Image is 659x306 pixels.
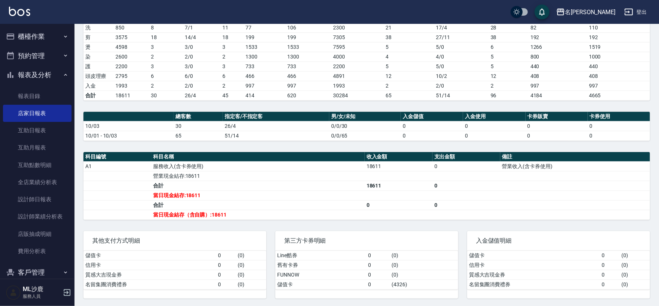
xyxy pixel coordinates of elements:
td: 服務收入(含卡券使用) [151,161,365,171]
td: 護 [83,61,114,71]
td: 儲值卡 [83,251,216,261]
td: 0 [366,260,390,270]
a: 互助點數明細 [3,157,72,174]
td: 10 / 2 [434,71,489,81]
td: 0 [366,251,390,261]
button: save [535,4,549,19]
a: 店家日報表 [3,105,72,122]
td: 0 [401,131,463,141]
td: 65 [384,91,434,100]
td: 414 [244,91,285,100]
td: 800 [529,52,587,61]
td: 30284 [332,91,384,100]
td: 剪 [83,32,114,42]
td: 28 [489,23,529,32]
td: 997 [587,81,650,91]
td: 0 [463,131,525,141]
td: 5 / 0 [434,42,489,52]
td: 信用卡 [83,260,216,270]
button: 客戶管理 [3,263,72,282]
div: 名[PERSON_NAME] [565,7,615,17]
td: A1 [83,161,151,171]
td: 3 / 0 [183,42,221,52]
td: 2 / 0 [183,81,221,91]
th: 收入金額 [365,152,433,162]
td: 燙 [83,42,114,52]
td: 18611 [365,161,433,171]
td: 質感大吉現金券 [467,270,600,280]
td: 77 [244,23,285,32]
td: ( 0 ) [390,270,458,280]
td: ( 0 ) [620,280,650,289]
td: 5 / 0 [434,61,489,71]
td: 2 [149,81,183,91]
td: 38 [384,32,434,42]
td: 0 [216,270,236,280]
td: ( 0 ) [390,251,458,261]
td: 2 / 0 [434,81,489,91]
table: a dense table [83,251,266,290]
th: 科目編號 [83,152,151,162]
td: 27 / 11 [434,32,489,42]
td: 3 [221,61,244,71]
td: 合計 [151,181,365,190]
td: 0 [433,161,500,171]
td: 4000 [332,52,384,61]
th: 男/女/未知 [329,112,401,122]
td: 733 [285,61,332,71]
th: 入金儲值 [401,112,463,122]
td: 1300 [244,52,285,61]
td: 199 [244,32,285,42]
th: 入金使用 [463,112,525,122]
td: 51/14 [434,91,489,100]
td: 466 [285,71,332,81]
td: 合計 [151,200,365,210]
table: a dense table [467,251,650,290]
td: 850 [114,23,149,32]
td: ( 0 ) [620,270,650,280]
th: 指定客/不指定客 [223,112,329,122]
td: 1993 [114,81,149,91]
td: 0 [216,260,236,270]
td: 0 [600,251,620,261]
td: 4891 [332,71,384,81]
td: 0 [433,181,500,190]
td: 192 [587,32,650,42]
td: 997 [529,81,587,91]
td: 0 [588,121,650,131]
table: a dense table [83,112,650,141]
td: 5 [384,42,434,52]
td: 0 [216,280,236,289]
td: 0 [463,121,525,131]
td: 51/14 [223,131,329,141]
td: 0 [600,270,620,280]
td: 38 [489,32,529,42]
td: 45 [221,91,244,100]
td: ( 0 ) [236,270,266,280]
td: 2600 [114,52,149,61]
td: 0 [600,280,620,289]
td: 18611 [365,181,433,190]
td: 7 / 1 [183,23,221,32]
td: 620 [285,91,332,100]
a: 互助月報表 [3,139,72,156]
td: 1993 [332,81,384,91]
td: ( 0 ) [236,280,266,289]
td: 4 / 0 [434,52,489,61]
button: 報表及分析 [3,65,72,85]
td: 26/4 [223,121,329,131]
td: 2 [221,52,244,61]
img: Person [6,285,21,300]
td: 3 [149,61,183,71]
td: 4 [384,52,434,61]
td: 30 [149,91,183,100]
td: 192 [529,32,587,42]
td: 1519 [587,42,650,52]
h5: ML沙鹿 [23,286,61,293]
td: 洗 [83,23,114,32]
td: 408 [587,71,650,81]
a: 費用分析表 [3,243,72,260]
td: 營業收入(含卡券使用) [500,161,650,171]
td: 營業現金結存:18611 [151,171,365,181]
td: 0 [433,200,500,210]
